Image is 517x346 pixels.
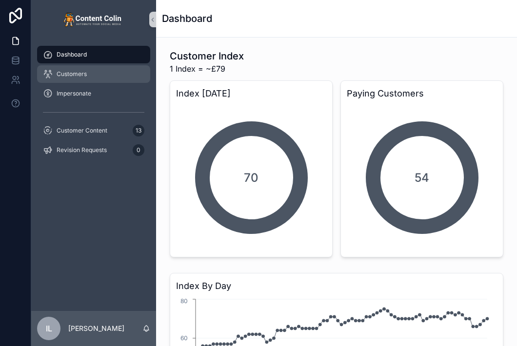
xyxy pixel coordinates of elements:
span: 1 Index = ~£79 [170,63,244,75]
div: 0 [133,144,144,156]
p: [PERSON_NAME] [68,324,124,333]
span: Impersonate [57,90,91,97]
h3: Paying Customers [347,87,497,100]
span: Dashboard [57,51,87,58]
a: Impersonate [37,85,150,102]
h1: Customer Index [170,49,244,63]
tspan: 80 [180,297,188,305]
span: 54 [415,170,429,186]
div: scrollable content [31,39,156,172]
a: Customers [37,65,150,83]
a: Dashboard [37,46,150,63]
h1: Dashboard [162,12,212,25]
a: Customer Content13 [37,122,150,139]
h3: Index By Day [176,279,497,293]
span: IL [46,323,52,334]
h3: Index [DATE] [176,87,326,100]
span: Customer Content [57,127,107,135]
tspan: 60 [180,334,188,342]
span: Customers [57,70,87,78]
div: 13 [133,125,144,136]
img: App logo [63,12,124,27]
a: Revision Requests0 [37,141,150,159]
span: Revision Requests [57,146,107,154]
span: 70 [244,170,258,186]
